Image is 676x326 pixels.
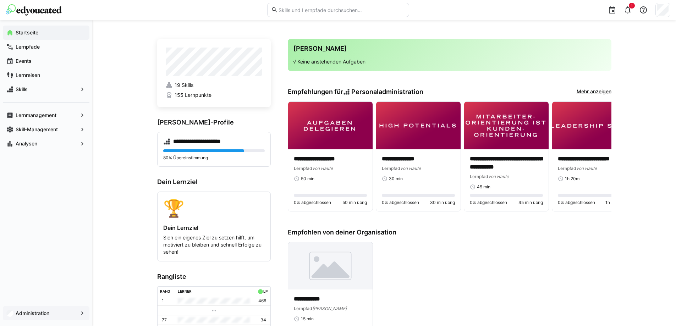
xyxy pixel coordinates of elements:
p: Sich ein eigenes Ziel zu setzen hilft, um motiviert zu bleiben und schnell Erfolge zu sehen! [163,234,265,255]
p: 77 [162,317,167,323]
span: [PERSON_NAME] [312,306,347,311]
span: von Haufe [400,166,421,171]
span: Lernpfad [470,174,488,179]
p: 80% Übereinstimmung [163,155,265,161]
h3: Empfohlen von deiner Organisation [288,228,611,236]
p: 34 [260,317,266,323]
span: 45 min übrig [518,200,543,205]
h3: Empfehlungen für [288,88,424,96]
span: 0% abgeschlossen [294,200,331,205]
span: Lernpfad [382,166,400,171]
span: von Haufe [312,166,333,171]
div: 🏆 [163,198,265,219]
p: √ Keine anstehenden Aufgaben [293,58,606,65]
span: 15 min [301,316,314,322]
span: 30 min [389,176,403,182]
span: von Haufe [488,174,509,179]
span: 0% abgeschlossen [470,200,507,205]
h3: Dein Lernziel [157,178,271,186]
span: Personaladministration [351,88,423,96]
span: 1h 20m übrig [605,200,631,205]
a: Mehr anzeigen [577,88,611,96]
img: image [552,102,637,149]
span: von Haufe [576,166,597,171]
div: Rang [160,289,170,293]
span: Lernpfad [558,166,576,171]
span: 0% abgeschlossen [382,200,419,205]
span: 50 min [301,176,314,182]
span: Lernpfad [294,306,312,311]
div: Lerner [178,289,192,293]
img: image [376,102,461,149]
div: LP [263,289,268,293]
h4: Dein Lernziel [163,224,265,231]
img: image [288,242,373,290]
span: 1 [631,4,633,8]
img: image [464,102,549,149]
h3: [PERSON_NAME] [293,45,606,53]
span: 45 min [477,184,490,190]
h3: [PERSON_NAME]-Profile [157,118,271,126]
p: 466 [258,298,266,304]
a: 19 Skills [166,82,262,89]
span: 155 Lernpunkte [175,92,211,99]
span: 50 min übrig [342,200,367,205]
span: 1h 20m [565,176,579,182]
span: Lernpfad [294,166,312,171]
p: 1 [162,298,164,304]
h3: Rangliste [157,273,271,281]
img: image [288,102,373,149]
span: 19 Skills [175,82,193,89]
input: Skills und Lernpfade durchsuchen… [278,7,405,13]
span: 0% abgeschlossen [558,200,595,205]
span: 30 min übrig [430,200,455,205]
